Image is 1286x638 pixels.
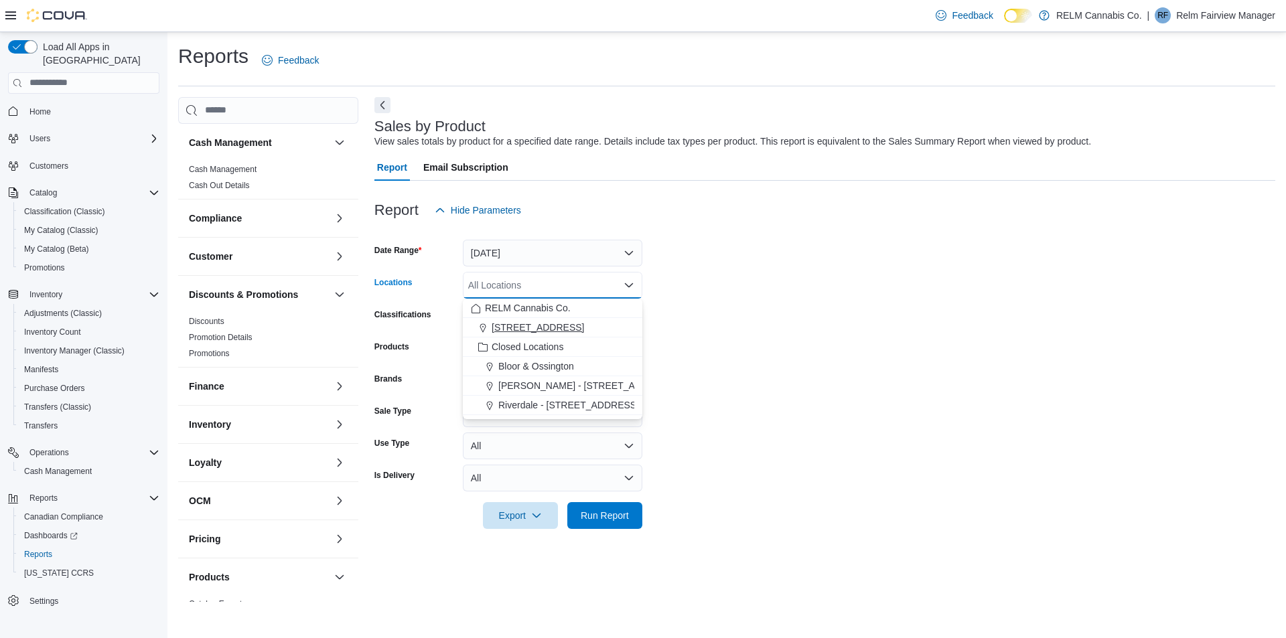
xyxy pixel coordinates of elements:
[19,362,64,378] a: Manifests
[24,345,125,356] span: Inventory Manager (Classic)
[374,309,431,320] label: Classifications
[24,327,81,337] span: Inventory Count
[483,502,558,529] button: Export
[374,97,390,113] button: Next
[492,321,584,334] span: [STREET_ADDRESS]
[463,299,642,415] div: Choose from the following options
[24,287,68,303] button: Inventory
[13,416,165,435] button: Transfers
[189,181,250,190] a: Cash Out Details
[485,301,571,315] span: RELM Cannabis Co.
[189,212,242,225] h3: Compliance
[19,260,159,276] span: Promotions
[3,590,165,610] button: Settings
[13,341,165,360] button: Inventory Manager (Classic)
[13,360,165,379] button: Manifests
[19,509,109,525] a: Canadian Compliance
[463,432,642,459] button: All
[13,507,165,526] button: Canadian Compliance
[19,343,130,359] a: Inventory Manager (Classic)
[24,131,56,147] button: Users
[377,154,407,181] span: Report
[19,418,63,434] a: Transfers
[24,244,89,254] span: My Catalog (Beta)
[29,596,58,607] span: Settings
[19,399,159,415] span: Transfers (Classic)
[189,570,329,584] button: Products
[19,260,70,276] a: Promotions
[13,564,165,582] button: [US_STATE] CCRS
[257,47,324,74] a: Feedback
[930,2,998,29] a: Feedback
[24,511,103,522] span: Canadian Compliance
[463,299,642,318] button: RELM Cannabis Co.
[27,9,87,22] img: Cova
[332,531,348,547] button: Pricing
[374,135,1091,149] div: View sales totals by product for a specified date range. Details include tax types per product. T...
[13,398,165,416] button: Transfers (Classic)
[24,490,63,506] button: Reports
[24,262,65,273] span: Promotions
[492,340,563,353] span: Closed Locations
[332,569,348,585] button: Products
[24,206,105,217] span: Classification (Classic)
[29,133,50,144] span: Users
[624,280,634,291] button: Close list of options
[189,418,231,431] h3: Inventory
[19,222,104,238] a: My Catalog (Classic)
[24,185,62,201] button: Catalog
[374,341,409,352] label: Products
[19,399,96,415] a: Transfers (Classic)
[189,494,329,507] button: OCM
[19,418,159,434] span: Transfers
[29,289,62,300] span: Inventory
[24,466,92,477] span: Cash Management
[189,532,329,546] button: Pricing
[29,447,69,458] span: Operations
[13,323,165,341] button: Inventory Count
[952,9,993,22] span: Feedback
[463,376,642,396] button: [PERSON_NAME] - [STREET_ADDRESS][PERSON_NAME]
[24,420,58,431] span: Transfers
[24,383,85,394] span: Purchase Orders
[19,241,159,257] span: My Catalog (Beta)
[24,185,159,201] span: Catalog
[13,240,165,258] button: My Catalog (Beta)
[374,470,415,481] label: Is Delivery
[3,285,165,304] button: Inventory
[19,305,107,321] a: Adjustments (Classic)
[463,337,642,357] button: Closed Locations
[19,305,159,321] span: Adjustments (Classic)
[189,380,329,393] button: Finance
[29,187,57,198] span: Catalog
[38,40,159,67] span: Load All Apps in [GEOGRAPHIC_DATA]
[189,250,329,263] button: Customer
[24,445,74,461] button: Operations
[498,398,639,412] span: Riverdale - [STREET_ADDRESS]
[19,463,97,479] a: Cash Management
[19,343,159,359] span: Inventory Manager (Classic)
[24,225,98,236] span: My Catalog (Classic)
[178,313,358,367] div: Discounts & Promotions
[24,593,64,609] a: Settings
[24,402,91,412] span: Transfers (Classic)
[463,396,642,415] button: Riverdale - [STREET_ADDRESS]
[332,135,348,151] button: Cash Management
[189,332,253,343] span: Promotion Details
[189,136,329,149] button: Cash Management
[189,164,257,175] span: Cash Management
[24,131,159,147] span: Users
[13,379,165,398] button: Purchase Orders
[19,204,159,220] span: Classification (Classic)
[567,502,642,529] button: Run Report
[3,443,165,462] button: Operations
[19,380,90,396] a: Purchase Orders
[19,565,159,581] span: Washington CCRS
[189,348,230,359] span: Promotions
[178,596,358,633] div: Products
[24,490,159,506] span: Reports
[24,287,159,303] span: Inventory
[24,103,159,120] span: Home
[189,317,224,326] a: Discounts
[429,197,526,224] button: Hide Parameters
